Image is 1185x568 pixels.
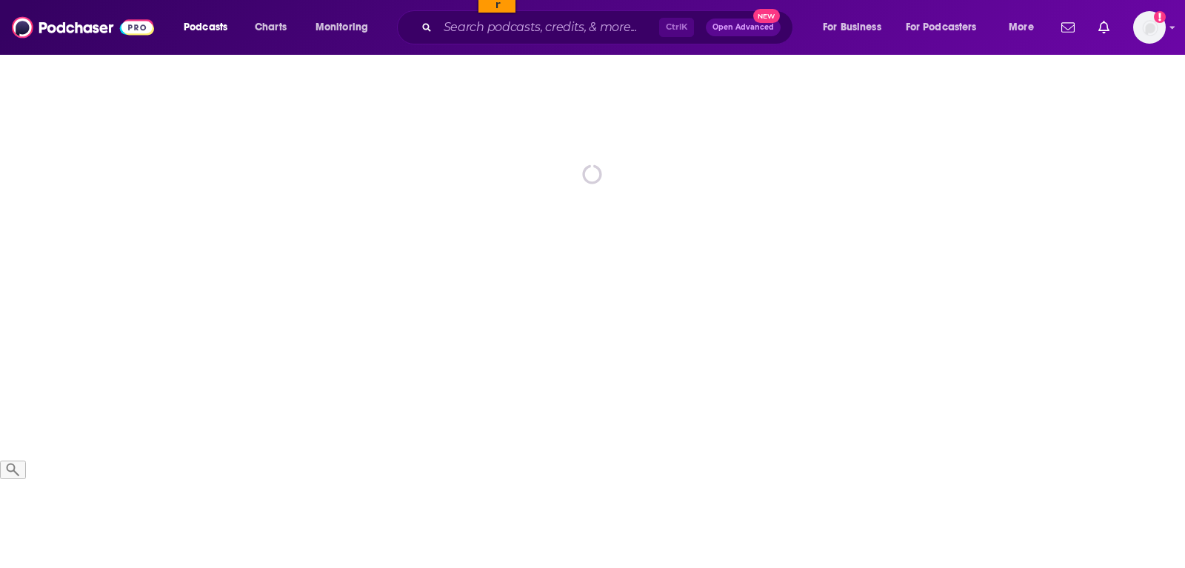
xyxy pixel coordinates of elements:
[173,16,247,39] button: open menu
[438,16,659,39] input: Search podcasts, credits, & more...
[316,17,368,38] span: Monitoring
[305,16,387,39] button: open menu
[1092,15,1115,40] a: Show notifications dropdown
[1133,11,1166,44] span: Logged in as HLodeiro
[659,18,694,37] span: Ctrl K
[1133,11,1166,44] button: Show profile menu
[1009,17,1034,38] span: More
[12,13,154,41] img: Podchaser - Follow, Share and Rate Podcasts
[706,19,781,36] button: Open AdvancedNew
[906,17,977,38] span: For Podcasters
[184,17,227,38] span: Podcasts
[998,16,1052,39] button: open menu
[411,10,807,44] div: Search podcasts, credits, & more...
[1055,15,1081,40] a: Show notifications dropdown
[245,16,296,39] a: Charts
[896,16,998,39] button: open menu
[823,17,881,38] span: For Business
[812,16,900,39] button: open menu
[753,9,780,23] span: New
[255,17,287,38] span: Charts
[712,24,774,31] span: Open Advanced
[1133,11,1166,44] img: User Profile
[1154,11,1166,23] svg: Add a profile image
